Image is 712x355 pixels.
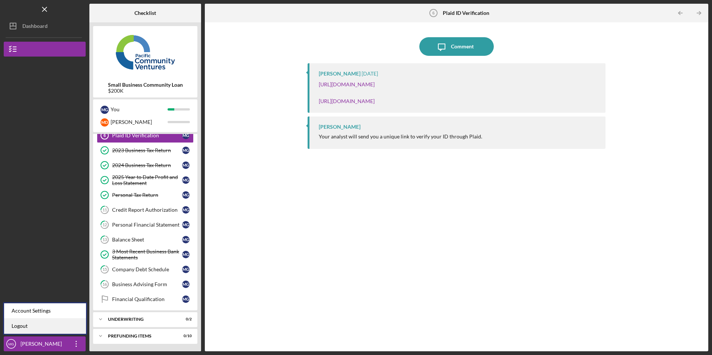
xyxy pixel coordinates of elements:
div: M D [101,118,109,127]
tspan: 11 [102,208,107,212]
div: Personal Financial Statement [112,222,182,228]
div: [PERSON_NAME] [19,336,67,353]
div: Dashboard [22,19,48,35]
a: 2023 Business Tax ReturnMG [97,143,194,158]
div: M G [182,251,190,258]
div: Company Debt Schedule [112,266,182,272]
a: Logout [4,319,86,334]
div: M G [182,281,190,288]
div: 0 / 2 [178,317,192,322]
div: Account Settings [4,303,86,319]
div: M G [182,236,190,243]
img: Product logo [93,30,197,74]
tspan: 6 [432,11,434,15]
b: Plaid ID Verification [443,10,489,16]
div: M G [182,221,190,228]
button: MG[PERSON_NAME] [4,336,86,351]
div: [PERSON_NAME] [319,71,360,77]
div: 2023 Business Tax Return [112,147,182,153]
div: Business Advising Form [112,281,182,287]
div: M G [182,161,190,169]
tspan: 16 [102,282,107,287]
a: 2025 Year to Date Profit and Loss StatementMG [97,173,194,188]
div: Balance Sheet [112,237,182,243]
tspan: 12 [102,223,107,227]
a: [URL][DOMAIN_NAME] [319,81,375,87]
a: 11Credit Report AuthorizationMG [97,202,194,217]
tspan: 6 [104,133,106,138]
div: M G [182,266,190,273]
a: Personal Tax ReturnMG [97,188,194,202]
a: Financial QualificationMG [97,292,194,307]
div: Your analyst will send you a unique link to verify your ID through Plaid. [319,134,482,140]
div: Personal Tax Return [112,192,182,198]
div: M G [182,206,190,214]
div: Plaid ID Verification [112,132,182,138]
text: MG [8,342,14,346]
div: [PERSON_NAME] [111,116,168,128]
a: 6Plaid ID VerificationMG [97,128,194,143]
div: M G [182,147,190,154]
a: 13Balance SheetMG [97,232,194,247]
div: M G [182,191,190,199]
a: 12Personal Financial StatementMG [97,217,194,232]
a: 2024 Business Tax ReturnMG [97,158,194,173]
b: Small Business Community Loan [108,82,183,88]
a: 15Company Debt ScheduleMG [97,262,194,277]
div: You [111,103,168,116]
div: 2025 Year to Date Profit and Loss Statement [112,174,182,186]
button: Dashboard [4,19,86,33]
b: Checklist [134,10,156,16]
a: 16Business Advising FormMG [97,277,194,292]
div: $200K [108,88,183,94]
div: Underwriting [108,317,173,322]
tspan: 15 [102,267,107,272]
div: Prefunding Items [108,334,173,338]
div: Financial Qualification [112,296,182,302]
div: 3 Most Recent Business Bank Statements [112,249,182,260]
a: [URL][DOMAIN_NAME] [319,98,375,104]
div: [PERSON_NAME] [319,124,360,130]
div: M G [101,106,109,114]
time: 2025-08-25 21:05 [362,71,378,77]
div: 2024 Business Tax Return [112,162,182,168]
div: M G [182,295,190,303]
div: Credit Report Authorization [112,207,182,213]
div: M G [182,176,190,184]
div: M G [182,132,190,139]
a: 3 Most Recent Business Bank StatementsMG [97,247,194,262]
tspan: 13 [102,237,107,242]
div: Comment [451,37,474,56]
button: Comment [419,37,494,56]
div: 0 / 10 [178,334,192,338]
